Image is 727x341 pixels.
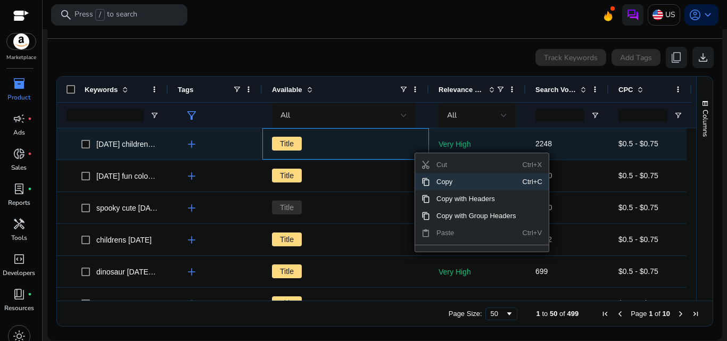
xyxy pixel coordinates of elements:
span: of [559,310,565,318]
span: $0.5 - $0.75 [618,235,658,244]
p: Product [7,93,30,102]
span: Tags [178,86,193,94]
span: Copy with Headers [430,190,523,207]
span: <100 [535,203,552,212]
span: Paste [430,224,523,242]
span: Title [272,137,302,151]
button: Open Filter Menu [674,111,682,120]
span: 1 [649,310,652,318]
span: donut_small [13,147,26,160]
p: Reports [8,198,30,207]
span: add [185,138,198,151]
span: [DATE] coloring book [96,300,166,308]
span: of [655,310,660,318]
span: Ctrl+V [523,224,546,242]
span: Copy with Group Headers [430,207,523,224]
span: fiber_manual_record [28,152,32,156]
span: book_4 [13,288,26,301]
span: campaign [13,112,26,125]
p: Very High [439,261,516,283]
span: 1 [536,310,540,318]
span: <100 [535,171,552,180]
p: Very High [439,293,516,315]
span: 2248 [535,139,552,148]
p: Ads [13,128,25,137]
p: Tools [11,233,27,243]
span: fiber_manual_record [28,292,32,296]
span: Columns [700,110,710,137]
span: Copy [430,173,523,190]
span: to [542,310,548,318]
div: Previous Page [616,310,624,318]
span: Title [272,296,302,310]
span: filter_alt [185,109,198,122]
span: Relevance Score [439,86,484,94]
div: 50 [491,310,505,318]
span: $0.5 - $0.75 [618,139,658,148]
span: [DATE] fun coloring book [96,172,179,180]
span: add [185,234,198,246]
p: Press to search [75,9,137,21]
span: dinosaur [DATE] book [96,268,169,276]
span: Cut [430,156,523,173]
input: Keywords Filter Input [67,109,144,122]
p: Resources [4,303,34,313]
span: lab_profile [13,182,26,195]
span: add [185,265,198,278]
span: Ctrl+C [523,173,546,190]
span: Page [631,310,647,318]
span: childrens [DATE] [96,236,152,244]
p: US [665,5,675,24]
span: All [280,110,290,120]
span: handyman [13,218,26,230]
span: Search Volume [535,86,576,94]
span: CPC [618,86,633,94]
p: Developers [3,268,35,278]
span: fiber_manual_record [28,117,32,121]
span: add [185,297,198,310]
input: CPC Filter Input [618,109,667,122]
span: keyboard_arrow_down [701,9,714,21]
span: code_blocks [13,253,26,265]
span: All [447,110,457,120]
span: Title [272,169,302,182]
span: 50 [550,310,557,318]
span: add [185,170,198,182]
span: [DATE] childrens book [96,140,170,148]
p: Very High [439,134,516,155]
p: Sales [11,163,27,172]
button: Open Filter Menu [591,111,599,120]
span: $0.72 - $1.08 [618,299,663,307]
span: Title [272,232,302,246]
span: account_circle [689,9,701,21]
span: / [95,9,105,21]
span: 699 [535,267,548,276]
span: Title [272,264,302,278]
span: inventory_2 [13,77,26,90]
span: 10 [663,310,670,318]
span: search [60,9,72,21]
p: Marketplace [6,54,36,62]
div: Page Size [485,307,517,320]
span: $0.5 - $0.75 [618,203,658,212]
input: Search Volume Filter Input [535,109,584,122]
span: $0.5 - $0.75 [618,171,658,180]
div: Next Page [676,310,685,318]
button: Open Filter Menu [150,111,159,120]
span: Available [272,86,302,94]
span: Ctrl+X [523,156,546,173]
span: 640 [535,299,548,307]
span: $0.5 - $0.75 [618,267,658,276]
img: us.svg [652,10,663,20]
div: First Page [601,310,609,318]
div: Page Size: [449,310,482,318]
span: download [697,51,709,64]
span: Title [272,201,302,214]
button: download [692,47,714,68]
div: Context Menu [415,153,549,252]
span: Keywords [85,86,118,94]
span: 499 [567,310,579,318]
span: fiber_manual_record [28,187,32,191]
img: amazon.svg [7,34,36,49]
span: spooky cute [DATE] coloring book [96,204,208,212]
